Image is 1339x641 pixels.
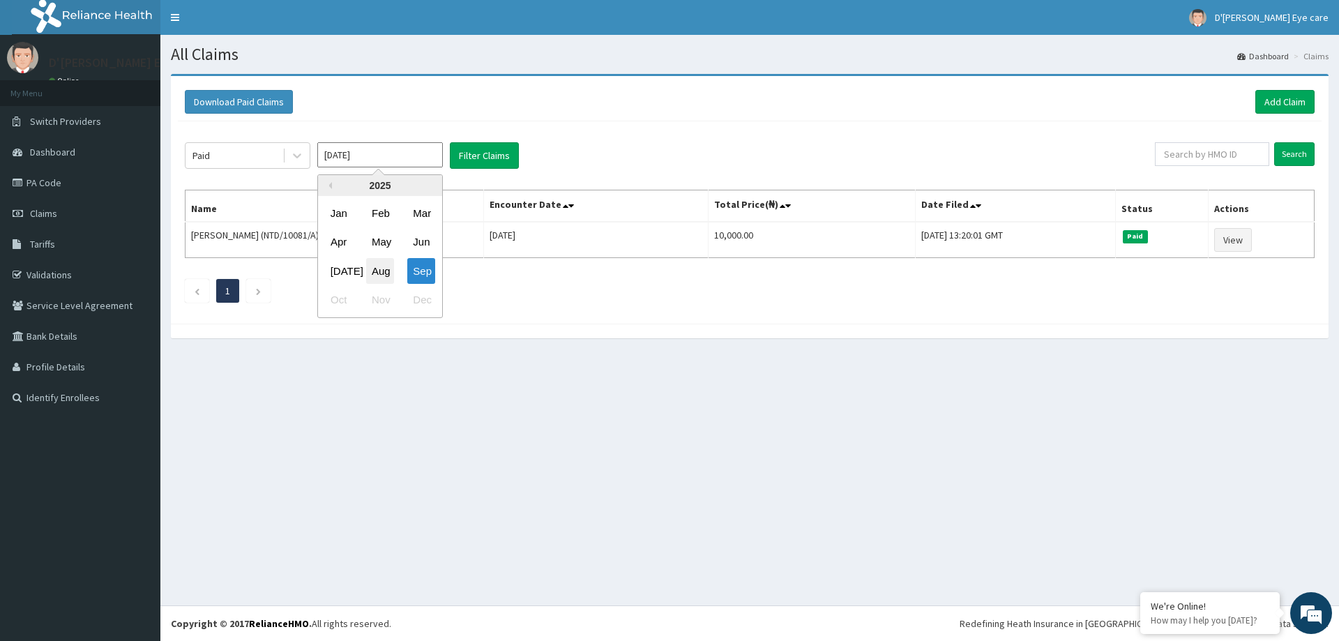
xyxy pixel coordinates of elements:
span: D'[PERSON_NAME] Eye care [1215,11,1329,24]
img: User Image [1189,9,1206,27]
button: Filter Claims [450,142,519,169]
input: Search [1274,142,1315,166]
div: Choose September 2025 [407,258,435,284]
div: Redefining Heath Insurance in [GEOGRAPHIC_DATA] using Telemedicine and Data Science! [960,617,1329,631]
span: Dashboard [30,146,75,158]
strong: Copyright © 2017 . [171,617,312,630]
th: Total Price(₦) [708,190,916,223]
th: Actions [1208,190,1314,223]
th: Name [186,190,484,223]
div: We're Online! [1151,600,1269,612]
td: [DATE] [484,222,708,258]
button: Download Paid Claims [185,90,293,114]
p: D'[PERSON_NAME] Eye care [49,56,200,69]
span: Tariffs [30,238,55,250]
a: RelianceHMO [249,617,309,630]
a: Online [49,76,82,86]
li: Claims [1290,50,1329,62]
div: Choose June 2025 [407,229,435,255]
div: month 2025-09 [318,199,442,315]
input: Select Month and Year [317,142,443,167]
div: 2025 [318,175,442,196]
th: Status [1116,190,1209,223]
div: Choose May 2025 [366,229,394,255]
div: Choose April 2025 [325,229,353,255]
input: Search by HMO ID [1155,142,1269,166]
span: Switch Providers [30,115,101,128]
footer: All rights reserved. [160,605,1339,641]
span: Claims [30,207,57,220]
a: Next page [255,285,262,297]
p: How may I help you today? [1151,614,1269,626]
td: 10,000.00 [708,222,916,258]
div: Choose February 2025 [366,200,394,226]
a: View [1214,228,1252,252]
button: Previous Year [325,182,332,189]
img: User Image [7,42,38,73]
span: Paid [1123,230,1148,243]
div: Choose July 2025 [325,258,353,284]
h1: All Claims [171,45,1329,63]
a: Previous page [194,285,200,297]
th: Encounter Date [484,190,708,223]
div: Choose January 2025 [325,200,353,226]
div: Paid [192,149,210,163]
div: Choose August 2025 [366,258,394,284]
td: [DATE] 13:20:01 GMT [916,222,1116,258]
a: Dashboard [1237,50,1289,62]
a: Add Claim [1255,90,1315,114]
td: [PERSON_NAME] (NTD/10081/A) [186,222,484,258]
th: Date Filed [916,190,1116,223]
div: Choose March 2025 [407,200,435,226]
a: Page 1 is your current page [225,285,230,297]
